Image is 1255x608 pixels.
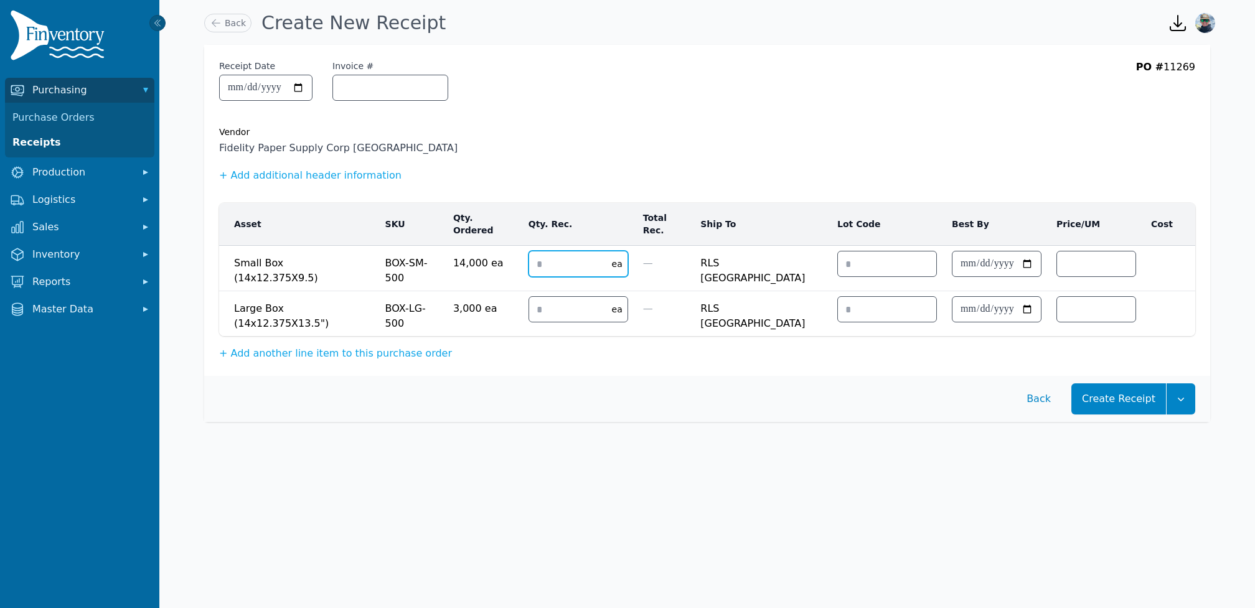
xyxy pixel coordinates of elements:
[1144,203,1180,246] th: Cost
[636,203,693,246] th: Total Rec.
[1016,383,1061,414] button: Back
[5,297,154,322] button: Master Data
[1071,383,1166,414] button: Create Receipt
[453,251,514,271] span: 14,000 ea
[378,246,446,291] td: BOX-SM-500
[32,302,132,317] span: Master Data
[1195,13,1215,33] img: Karina Wright
[32,247,132,262] span: Inventory
[446,203,521,246] th: Qty. Ordered
[1136,60,1195,113] div: 11269
[378,291,446,337] td: BOX-LG-500
[521,203,636,246] th: Qty. Rec.
[7,105,152,130] a: Purchase Orders
[332,60,374,72] label: Invoice #
[700,296,822,331] span: RLS [GEOGRAPHIC_DATA]
[453,296,514,316] span: 3,000 ea
[234,251,370,286] span: Small Box (14x12.375X9.5)
[5,78,154,103] button: Purchasing
[219,60,275,72] label: Receipt Date
[234,296,370,331] span: Large Box (14x12.375X13.5")
[261,12,446,34] h1: Create New Receipt
[32,220,132,235] span: Sales
[32,165,132,180] span: Production
[7,130,152,155] a: Receipts
[219,346,452,361] button: + Add another line item to this purchase order
[830,203,944,246] th: Lot Code
[5,160,154,185] button: Production
[700,251,822,286] span: RLS [GEOGRAPHIC_DATA]
[32,83,132,98] span: Purchasing
[693,203,830,246] th: Ship To
[643,302,653,314] span: —
[219,203,378,246] th: Asset
[5,187,154,212] button: Logistics
[10,10,110,65] img: Finventory
[643,257,653,269] span: —
[32,274,132,289] span: Reports
[944,203,1049,246] th: Best By
[219,141,1195,156] span: Fidelity Paper Supply Corp [GEOGRAPHIC_DATA]
[204,14,251,32] a: Back
[1049,203,1144,246] th: Price/UM
[219,168,402,183] button: + Add additional header information
[378,203,446,246] th: SKU
[32,192,132,207] span: Logistics
[5,242,154,267] button: Inventory
[219,126,1195,138] div: Vendor
[607,258,627,270] div: ea
[5,269,154,294] button: Reports
[5,215,154,240] button: Sales
[607,303,627,316] div: ea
[1136,61,1163,73] span: PO #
